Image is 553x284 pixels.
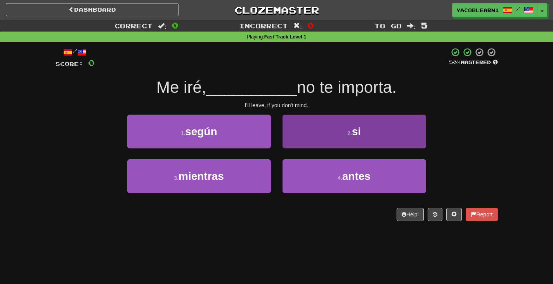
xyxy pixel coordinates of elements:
[456,7,499,14] span: Yacoblearn1
[352,125,361,138] span: si
[55,61,83,67] span: Score:
[297,78,397,96] span: no te importa.
[114,22,153,30] span: Correct
[239,22,288,30] span: Incorrect
[206,78,297,96] span: __________
[374,22,402,30] span: To go
[516,6,520,12] span: /
[397,208,424,221] button: Help!
[283,159,426,193] button: 4.antes
[293,23,302,29] span: :
[407,23,416,29] span: :
[452,3,537,17] a: Yacoblearn1 /
[421,21,428,30] span: 5
[449,59,461,65] span: 50 %
[342,170,371,182] span: antes
[55,101,498,109] div: I'll leave, if you don't mind.
[172,21,179,30] span: 0
[347,130,352,136] small: 2 .
[174,175,179,181] small: 3 .
[449,59,498,66] div: Mastered
[127,159,271,193] button: 3.mientras
[307,21,314,30] span: 0
[185,125,217,138] span: según
[338,175,342,181] small: 4 .
[264,34,307,40] strong: Fast Track Level 1
[283,115,426,148] button: 2.si
[156,78,206,96] span: Me iré,
[466,208,498,221] button: Report
[428,208,442,221] button: Round history (alt+y)
[6,3,179,16] a: Dashboard
[190,3,363,17] a: Clozemaster
[55,47,95,57] div: /
[180,130,185,136] small: 1 .
[88,58,95,68] span: 0
[158,23,166,29] span: :
[179,170,224,182] span: mientras
[127,115,271,148] button: 1.según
